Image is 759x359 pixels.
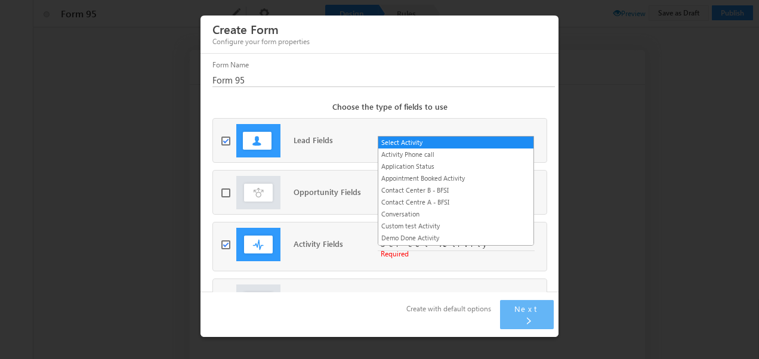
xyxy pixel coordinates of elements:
[378,239,517,249] span: Select Activity
[378,137,533,148] a: Select Activity
[514,304,539,314] span: Next
[212,101,567,118] div: Choose the type of fields to use
[378,237,535,251] a: Select Activity
[381,249,495,259] span: Required
[378,149,533,160] a: Activity Phone call
[378,136,534,246] ul: Select Activity
[294,187,361,197] span: Opportunity Fields
[378,209,533,219] a: Conversation
[212,60,567,76] div: Form Name
[378,161,533,172] a: Application Status
[500,300,554,329] button: Next
[378,245,533,255] a: Demo Session Booked
[378,185,533,196] a: Contact Center B - BFSI
[212,37,310,46] span: Configure your form properties
[397,301,500,318] button: Create with default options
[378,173,533,184] a: Appointment Booked Activity
[294,239,343,249] span: Activity Fields
[378,221,533,231] a: Custom test Activity
[212,21,556,36] h3: Create Form
[294,135,333,145] span: Lead Fields
[378,197,533,208] a: Contact Centre A - BFSI
[378,233,533,243] a: Demo Done Activity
